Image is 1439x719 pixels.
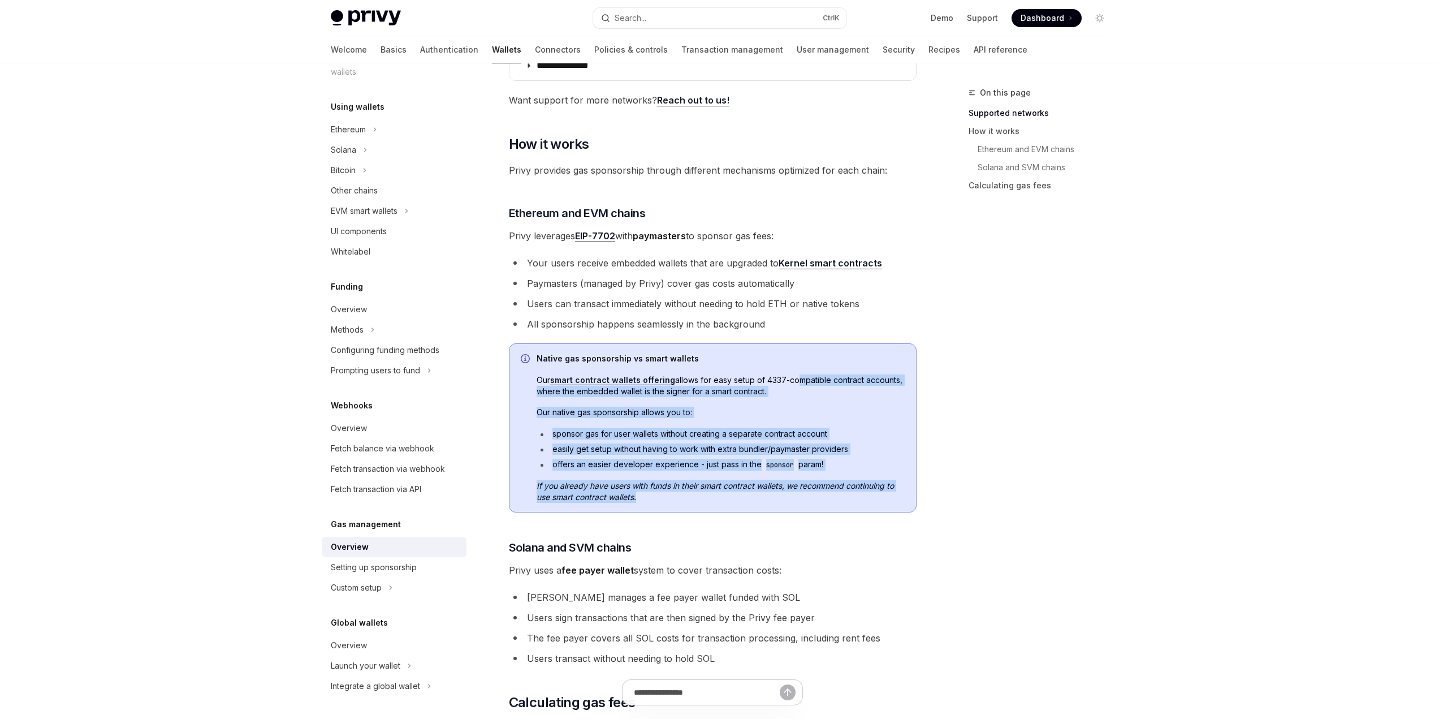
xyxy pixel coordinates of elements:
a: Overview [322,635,466,656]
a: Setting up sponsorship [322,557,466,578]
li: Users sign transactions that are then signed by the Privy fee payer [509,610,917,626]
a: Ethereum and EVM chains [969,140,1118,158]
h5: Webhooks [331,399,373,412]
h5: Gas management [331,518,401,531]
a: Demo [931,12,953,24]
button: Toggle Launch your wallet section [322,656,466,676]
img: light logo [331,10,401,26]
a: Wallets [492,36,521,63]
a: Reach out to us! [657,94,729,106]
span: Solana and SVM chains [509,540,632,556]
a: Policies & controls [594,36,668,63]
a: Authentication [420,36,478,63]
li: Paymasters (managed by Privy) cover gas costs automatically [509,275,917,291]
button: Send message [780,684,796,700]
a: Other chains [322,180,466,201]
span: Privy uses a system to cover transaction costs: [509,562,917,578]
li: All sponsorship happens seamlessly in the background [509,316,917,332]
span: Ethereum and EVM chains [509,205,646,221]
button: Toggle Methods section [322,320,466,340]
button: Toggle EVM smart wallets section [322,201,466,221]
div: Prompting users to fund [331,364,420,377]
a: Support [967,12,998,24]
span: Dashboard [1021,12,1064,24]
div: Fetch balance via webhook [331,442,434,455]
div: Methods [331,323,364,337]
strong: fee payer wallet [561,565,634,576]
button: Toggle Ethereum section [322,119,466,140]
div: Configuring funding methods [331,343,439,357]
li: Users transact without needing to hold SOL [509,651,917,666]
div: Custom setup [331,581,382,595]
a: Whitelabel [322,242,466,262]
a: Dashboard [1012,9,1082,27]
div: EVM smart wallets [331,204,397,218]
a: API reference [974,36,1027,63]
a: Welcome [331,36,367,63]
button: Open search [593,8,846,28]
span: On this page [980,86,1031,100]
strong: Native gas sponsorship vs smart wallets [537,354,699,363]
a: Configuring funding methods [322,340,466,360]
div: Whitelabel [331,245,370,259]
div: Search... [615,11,646,25]
div: Fetch transaction via API [331,483,421,496]
div: Overview [331,421,367,435]
button: Toggle Bitcoin section [322,160,466,180]
button: Toggle Solana section [322,140,466,160]
button: Toggle Integrate a global wallet section [322,676,466,696]
li: [PERSON_NAME] manages a fee payer wallet funded with SOL [509,589,917,605]
strong: paymasters [633,230,686,242]
a: Fetch transaction via webhook [322,459,466,479]
span: Privy leverages with to sponsor gas fees: [509,228,917,244]
a: Supported networks [969,104,1118,122]
button: Toggle dark mode [1091,9,1109,27]
li: offers an easier developer experience - just pass in the param! [537,459,905,471]
div: Solana [331,143,356,157]
span: Our allows for easy setup of 4337-compatible contract accounts, where the embedded wallet is the ... [537,374,905,397]
span: Privy provides gas sponsorship through different mechanisms optimized for each chain: [509,162,917,178]
span: How it works [509,135,589,153]
div: Overview [331,303,367,316]
h5: Global wallets [331,616,388,630]
input: Ask a question... [634,680,780,705]
em: If you already have users with funds in their smart contract wallets, we recommend continuing to ... [537,481,894,502]
a: Calculating gas fees [969,176,1118,195]
a: Solana and SVM chains [969,158,1118,176]
a: Overview [322,418,466,438]
a: Overview [322,299,466,320]
div: UI components [331,225,387,238]
a: Kernel smart contracts [779,257,882,269]
div: Overview [331,639,367,652]
code: sponsor [762,459,798,471]
a: Security [883,36,915,63]
li: sponsor gas for user wallets without creating a separate contract account [537,428,905,440]
h5: Funding [331,280,363,294]
h5: Using wallets [331,100,384,114]
li: easily get setup without having to work with extra bundler/paymaster providers [537,444,905,455]
li: Users can transact immediately without needing to hold ETH or native tokens [509,296,917,312]
div: Setting up sponsorship [331,561,417,574]
div: Bitcoin [331,163,356,177]
a: Connectors [535,36,581,63]
a: Recipes [928,36,960,63]
a: Fetch transaction via API [322,479,466,500]
a: How it works [969,122,1118,140]
a: EIP-7702 [575,230,615,242]
a: Transaction management [681,36,783,63]
div: Launch your wallet [331,659,400,673]
div: Integrate a global wallet [331,679,420,693]
button: Toggle Prompting users to fund section [322,360,466,381]
div: Other chains [331,184,378,197]
a: smart contract wallets offering [550,375,675,385]
span: Our native gas sponsorship allows you to: [537,407,905,418]
a: UI components [322,221,466,242]
a: User management [797,36,869,63]
a: Overview [322,537,466,557]
li: The fee payer covers all SOL costs for transaction processing, including rent fees [509,630,917,646]
a: Basics [381,36,407,63]
div: Ethereum [331,123,366,136]
span: Want support for more networks? [509,92,917,108]
div: Fetch transaction via webhook [331,462,445,476]
span: Ctrl K [823,14,840,23]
